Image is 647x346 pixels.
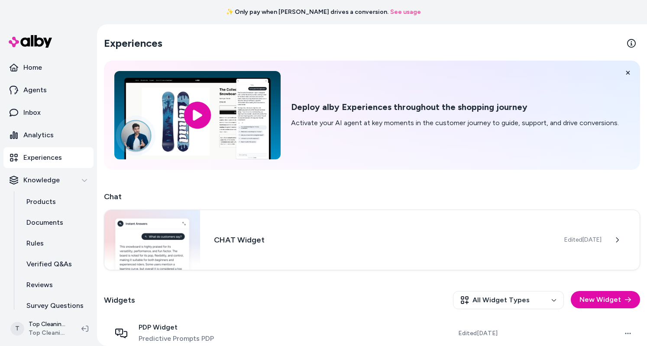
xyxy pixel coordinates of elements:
[26,301,84,311] p: Survey Questions
[29,329,68,337] span: Top Cleaning Equipment
[139,333,214,344] span: Predictive Prompts PDP
[26,197,56,207] p: Products
[390,8,421,16] a: See usage
[564,236,602,244] span: Edited [DATE]
[3,80,94,100] a: Agents
[18,295,94,316] a: Survey Questions
[5,315,74,343] button: TTop Cleaning Equipment ShopifyTop Cleaning Equipment
[18,212,94,233] a: Documents
[3,147,94,168] a: Experiences
[23,175,60,185] p: Knowledge
[291,102,619,113] h2: Deploy alby Experiences throughout the shopping journey
[104,191,640,203] h2: Chat
[453,291,564,309] button: All Widget Types
[18,233,94,254] a: Rules
[571,291,640,308] button: New Widget
[10,322,24,336] span: T
[458,329,498,338] span: Edited [DATE]
[18,254,94,275] a: Verified Q&As
[23,152,62,163] p: Experiences
[26,280,53,290] p: Reviews
[29,320,68,329] p: Top Cleaning Equipment Shopify
[291,118,619,128] p: Activate your AI agent at key moments in the customer journey to guide, support, and drive conver...
[23,85,47,95] p: Agents
[3,125,94,146] a: Analytics
[226,8,388,16] span: ✨ Only pay when [PERSON_NAME] drives a conversion.
[18,275,94,295] a: Reviews
[104,210,640,270] a: Chat widgetCHAT WidgetEdited[DATE]
[139,323,214,332] span: PDP Widget
[26,259,72,269] p: Verified Q&As
[104,36,162,50] h2: Experiences
[3,170,94,191] button: Knowledge
[23,107,41,118] p: Inbox
[23,130,54,140] p: Analytics
[23,62,42,73] p: Home
[26,238,44,249] p: Rules
[104,294,135,306] h2: Widgets
[18,191,94,212] a: Products
[3,57,94,78] a: Home
[3,102,94,123] a: Inbox
[214,234,550,246] h3: CHAT Widget
[104,210,200,270] img: Chat widget
[26,217,63,228] p: Documents
[9,35,52,48] img: alby Logo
